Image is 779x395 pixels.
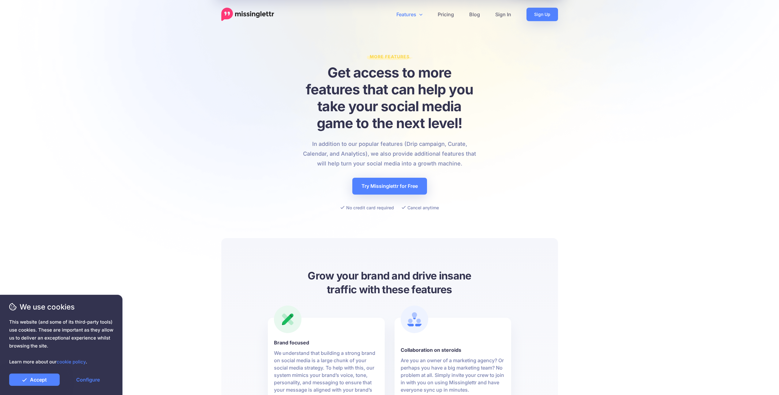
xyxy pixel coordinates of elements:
a: Features [389,8,430,21]
a: cookie policy [57,359,86,365]
p: In addition to our popular features (Drip campaign, Curate, Calendar, and Analytics), we also pro... [303,139,476,169]
p: Are you an owner of a marketing agency? Or perhaps you have a big marketing team? No problem at a... [401,357,505,393]
h1: Get access to more features that can help you take your social media game to the next level! [303,64,476,131]
span: This website (and some of its third-party tools) use cookies. These are important as they allow u... [9,318,113,366]
a: Home [221,8,274,21]
span: More Features [367,54,413,62]
a: Blog [462,8,488,21]
a: Sign Up [526,8,558,21]
h3: Grow your brand and drive insane traffic with these features [293,269,486,296]
a: Configure [63,374,113,386]
a: Sign In [488,8,519,21]
a: Pricing [430,8,462,21]
li: Cancel anytime [402,204,439,211]
b: Collaboration on steroids [401,346,505,354]
a: Accept [9,374,60,386]
span: We use cookies [9,302,113,312]
b: Brand focused [274,339,379,346]
a: Try Missinglettr for Free [352,178,427,195]
li: No credit card required [340,204,394,211]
